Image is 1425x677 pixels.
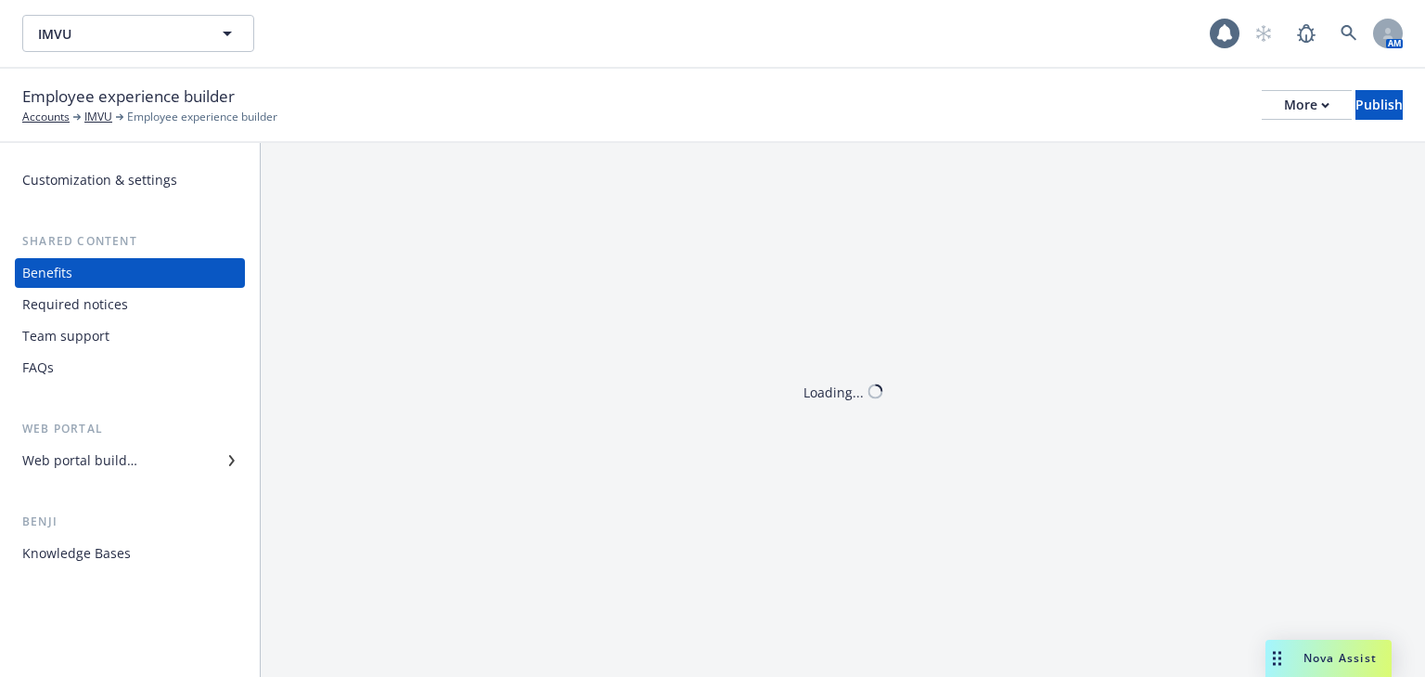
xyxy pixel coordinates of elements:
[1284,91,1329,119] div: More
[22,85,235,109] span: Employee experience builder
[22,109,70,125] a: Accounts
[84,109,112,125] a: IMVU
[22,321,109,351] div: Team support
[15,165,245,195] a: Customization & settings
[15,290,245,319] a: Required notices
[803,382,864,401] div: Loading...
[15,232,245,251] div: Shared content
[15,513,245,531] div: Benji
[1245,15,1282,52] a: Start snowing
[1265,640,1289,677] div: Drag to move
[15,539,245,568] a: Knowledge Bases
[15,446,245,475] a: Web portal builder
[22,353,54,383] div: FAQs
[1262,90,1352,120] button: More
[15,420,245,438] div: Web portal
[22,290,128,319] div: Required notices
[38,24,199,44] span: IMVU
[15,321,245,351] a: Team support
[15,258,245,288] a: Benefits
[22,165,177,195] div: Customization & settings
[22,258,72,288] div: Benefits
[1355,91,1403,119] div: Publish
[127,109,277,125] span: Employee experience builder
[22,446,137,475] div: Web portal builder
[1330,15,1367,52] a: Search
[1303,650,1377,666] span: Nova Assist
[15,353,245,383] a: FAQs
[22,15,254,52] button: IMVU
[1288,15,1325,52] a: Report a Bug
[1355,90,1403,120] button: Publish
[22,539,131,568] div: Knowledge Bases
[1265,640,1392,677] button: Nova Assist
